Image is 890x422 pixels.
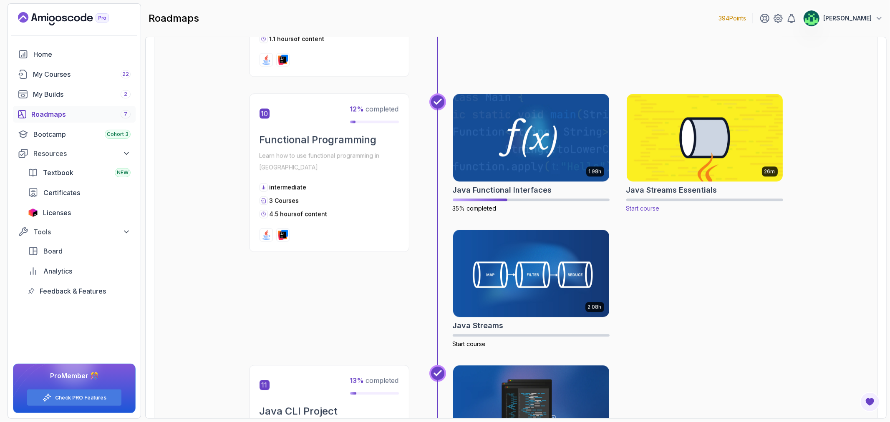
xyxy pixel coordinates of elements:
img: intellij logo [278,55,288,65]
span: NEW [117,169,129,176]
p: [PERSON_NAME] [823,14,872,23]
span: Start course [453,340,486,347]
h2: Java Streams [453,320,504,332]
a: analytics [23,263,136,279]
p: 4.5 hours of content [270,210,328,218]
p: 26m [764,168,775,175]
span: 35% completed [453,205,497,212]
a: bootcamp [13,126,136,143]
button: Resources [13,146,136,161]
span: 13 % [350,376,364,384]
div: Resources [33,148,131,158]
img: java logo [261,230,271,240]
a: Java Streams card2.08hJava StreamsStart course [453,229,610,349]
div: My Builds [33,89,131,99]
a: textbook [23,164,136,181]
a: home [13,46,136,63]
img: user profile image [804,10,819,26]
a: Java Streams Essentials card26mJava Streams EssentialsStart course [626,93,783,213]
span: Analytics [43,266,72,276]
h2: Functional Programming [260,133,399,146]
h2: Java Streams Essentials [626,184,717,196]
a: courses [13,66,136,83]
span: 10 [260,108,270,118]
h2: Java Functional Interfaces [453,184,552,196]
span: 2 [124,91,127,98]
p: 1.1 hours of content [270,35,325,43]
span: completed [350,376,399,384]
span: 12 % [350,105,364,113]
span: Board [43,246,63,256]
button: user profile image[PERSON_NAME] [803,10,883,27]
p: Learn how to use functional programming in [GEOGRAPHIC_DATA] [260,150,399,173]
a: builds [13,86,136,103]
a: board [23,243,136,259]
a: roadmaps [13,106,136,123]
div: My Courses [33,69,131,79]
button: Check PRO Features [27,389,122,406]
span: Textbook [43,168,73,178]
span: Licenses [43,208,71,218]
p: 1.98h [589,168,602,175]
span: Certificates [43,188,80,198]
p: 2.08h [588,304,602,310]
span: 7 [124,111,127,118]
button: Open Feedback Button [860,392,880,412]
span: 11 [260,380,270,390]
span: Cohort 3 [107,131,129,138]
a: Check PRO Features [55,394,106,401]
h2: Java CLI Project [260,404,399,418]
span: 3 Courses [270,197,299,204]
span: 22 [122,71,129,78]
img: jetbrains icon [28,208,38,217]
img: Java Streams Essentials card [623,92,787,183]
p: 394 Points [719,14,746,23]
a: Landing page [18,12,128,25]
div: Tools [33,227,131,237]
div: Home [33,49,131,59]
a: feedback [23,283,136,299]
div: Roadmaps [31,109,131,119]
span: Start course [626,205,660,212]
span: completed [350,105,399,113]
h2: roadmaps [149,12,199,25]
span: Feedback & Features [40,286,106,296]
a: Java Functional Interfaces card1.98hJava Functional Interfaces35% completed [453,93,610,213]
a: certificates [23,184,136,201]
a: licenses [23,204,136,221]
button: Tools [13,224,136,239]
img: intellij logo [278,230,288,240]
img: Java Streams card [453,230,609,317]
img: java logo [261,55,271,65]
div: Bootcamp [33,129,131,139]
p: intermediate [270,183,307,191]
img: Java Functional Interfaces card [453,94,609,181]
